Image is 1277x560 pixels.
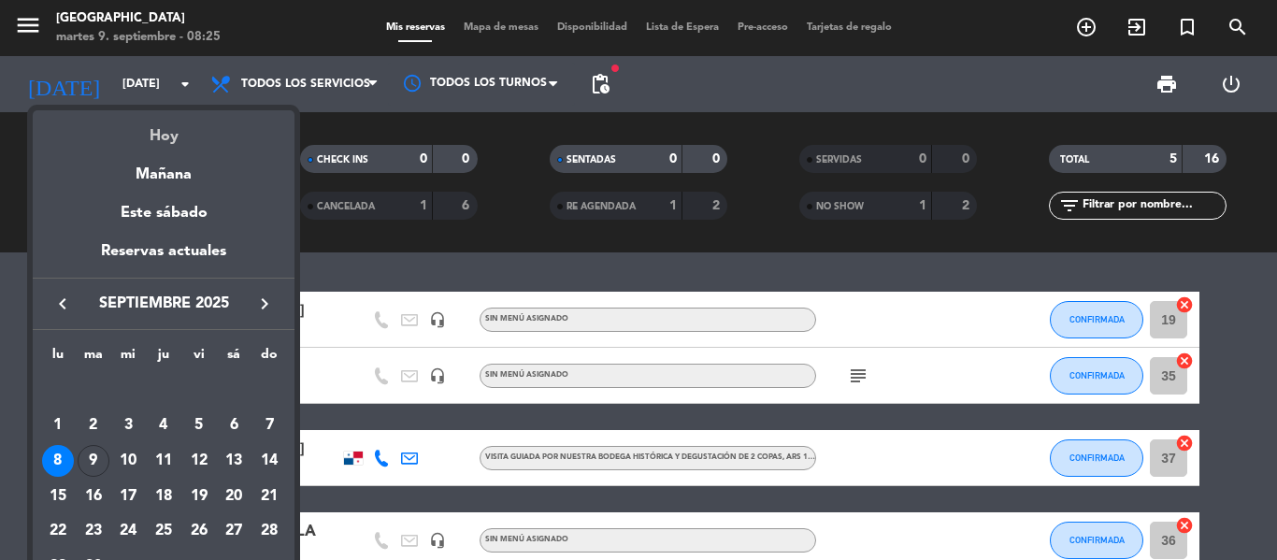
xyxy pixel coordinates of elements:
div: 2 [78,409,109,441]
th: jueves [146,344,181,373]
div: 1 [42,409,74,441]
td: 11 de septiembre de 2025 [146,443,181,479]
td: SEP. [40,373,287,409]
div: 10 [112,445,144,477]
td: 28 de septiembre de 2025 [251,514,287,550]
td: 18 de septiembre de 2025 [146,479,181,514]
td: 27 de septiembre de 2025 [217,514,252,550]
div: 20 [218,481,250,512]
div: 13 [218,445,250,477]
td: 22 de septiembre de 2025 [40,514,76,550]
div: 27 [218,516,250,548]
td: 14 de septiembre de 2025 [251,443,287,479]
div: 17 [112,481,144,512]
div: 24 [112,516,144,548]
div: 25 [148,516,179,548]
td: 10 de septiembre de 2025 [110,443,146,479]
div: 5 [183,409,215,441]
td: 5 de septiembre de 2025 [181,409,217,444]
div: Este sábado [33,187,294,239]
td: 12 de septiembre de 2025 [181,443,217,479]
div: Hoy [33,110,294,149]
div: 15 [42,481,74,512]
div: 26 [183,516,215,548]
div: 4 [148,409,179,441]
td: 17 de septiembre de 2025 [110,479,146,514]
div: 12 [183,445,215,477]
td: 8 de septiembre de 2025 [40,443,76,479]
td: 23 de septiembre de 2025 [76,514,111,550]
div: Mañana [33,149,294,187]
div: 22 [42,516,74,548]
td: 21 de septiembre de 2025 [251,479,287,514]
td: 19 de septiembre de 2025 [181,479,217,514]
div: 14 [253,445,285,477]
div: Reservas actuales [33,239,294,278]
div: 11 [148,445,179,477]
div: 16 [78,481,109,512]
i: keyboard_arrow_left [51,293,74,315]
td: 24 de septiembre de 2025 [110,514,146,550]
div: 19 [183,481,215,512]
td: 4 de septiembre de 2025 [146,409,181,444]
button: keyboard_arrow_left [46,292,79,316]
td: 26 de septiembre de 2025 [181,514,217,550]
th: domingo [251,344,287,373]
button: keyboard_arrow_right [248,292,281,316]
div: 8 [42,445,74,477]
th: martes [76,344,111,373]
div: 18 [148,481,179,512]
td: 1 de septiembre de 2025 [40,409,76,444]
td: 13 de septiembre de 2025 [217,443,252,479]
th: lunes [40,344,76,373]
th: viernes [181,344,217,373]
th: sábado [217,344,252,373]
td: 6 de septiembre de 2025 [217,409,252,444]
td: 16 de septiembre de 2025 [76,479,111,514]
div: 3 [112,409,144,441]
td: 20 de septiembre de 2025 [217,479,252,514]
span: septiembre 2025 [79,292,248,316]
td: 15 de septiembre de 2025 [40,479,76,514]
div: 23 [78,516,109,548]
td: 3 de septiembre de 2025 [110,409,146,444]
td: 2 de septiembre de 2025 [76,409,111,444]
div: 7 [253,409,285,441]
td: 25 de septiembre de 2025 [146,514,181,550]
td: 7 de septiembre de 2025 [251,409,287,444]
th: miércoles [110,344,146,373]
i: keyboard_arrow_right [253,293,276,315]
td: 9 de septiembre de 2025 [76,443,111,479]
div: 28 [253,516,285,548]
div: 9 [78,445,109,477]
div: 6 [218,409,250,441]
div: 21 [253,481,285,512]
